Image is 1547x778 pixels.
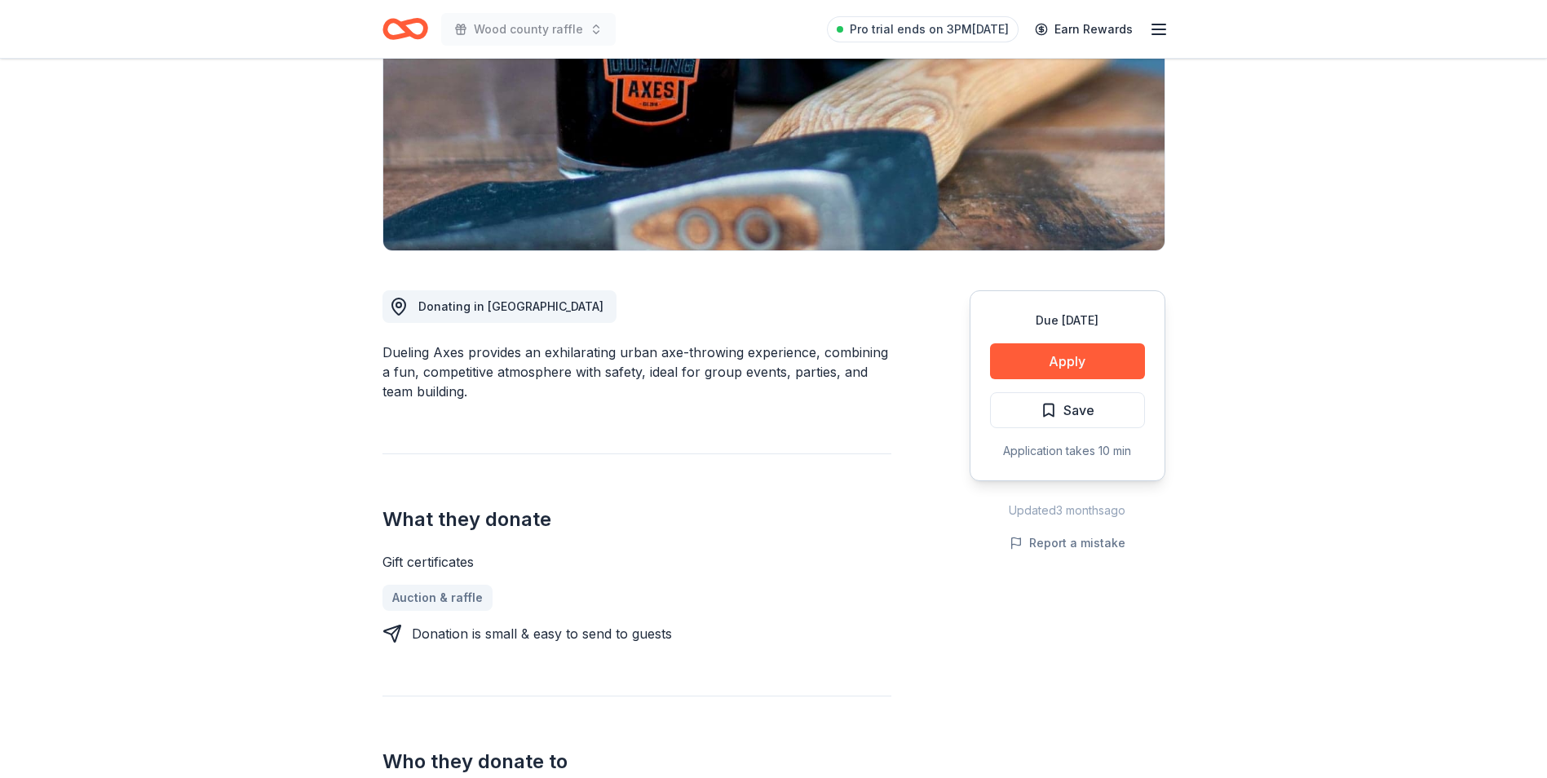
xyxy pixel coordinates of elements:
a: Earn Rewards [1025,15,1143,44]
a: Auction & raffle [382,585,493,611]
h2: Who they donate to [382,749,891,775]
span: Pro trial ends on 3PM[DATE] [850,20,1009,39]
button: Save [990,392,1145,428]
span: Wood county raffle [474,20,583,39]
div: Gift certificates [382,552,891,572]
button: Wood county raffle [441,13,616,46]
div: Due [DATE] [990,311,1145,330]
button: Report a mistake [1010,533,1125,553]
button: Apply [990,343,1145,379]
div: Updated 3 months ago [970,501,1165,520]
div: Application takes 10 min [990,441,1145,461]
div: Donation is small & easy to send to guests [412,624,672,643]
span: Donating in [GEOGRAPHIC_DATA] [418,299,603,313]
div: Dueling Axes provides an exhilarating urban axe-throwing experience, combining a fun, competitive... [382,343,891,401]
span: Save [1063,400,1094,421]
a: Pro trial ends on 3PM[DATE] [827,16,1019,42]
h2: What they donate [382,506,891,533]
a: Home [382,10,428,48]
